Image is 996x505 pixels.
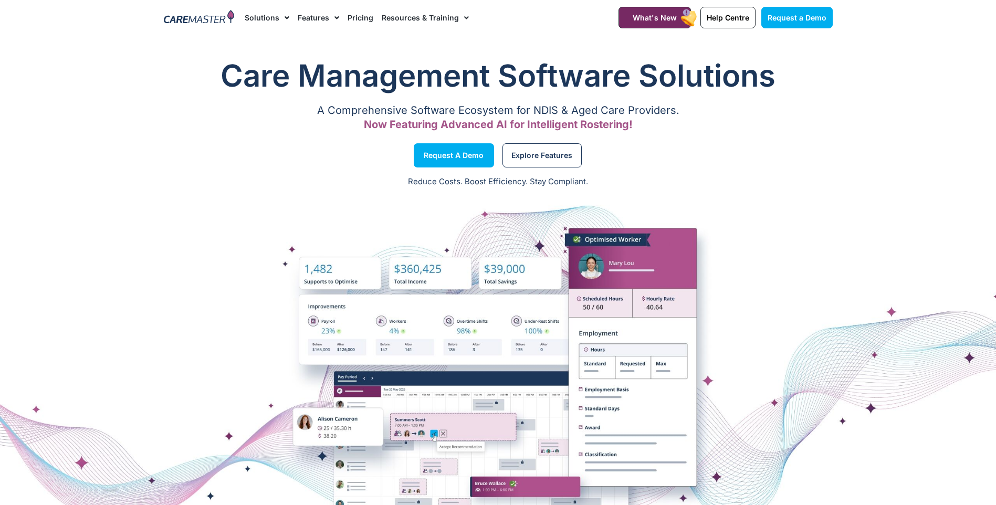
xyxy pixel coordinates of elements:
a: Explore Features [502,143,582,167]
span: Request a Demo [424,153,484,158]
span: Help Centre [707,13,749,22]
a: Request a Demo [761,7,833,28]
p: A Comprehensive Software Ecosystem for NDIS & Aged Care Providers. [164,107,833,114]
span: What's New [633,13,677,22]
a: Request a Demo [414,143,494,167]
img: CareMaster Logo [164,10,235,26]
p: Reduce Costs. Boost Efficiency. Stay Compliant. [6,176,990,188]
span: Now Featuring Advanced AI for Intelligent Rostering! [364,118,633,131]
span: Request a Demo [768,13,826,22]
h1: Care Management Software Solutions [164,55,833,97]
span: Explore Features [511,153,572,158]
a: What's New [618,7,691,28]
a: Help Centre [700,7,756,28]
